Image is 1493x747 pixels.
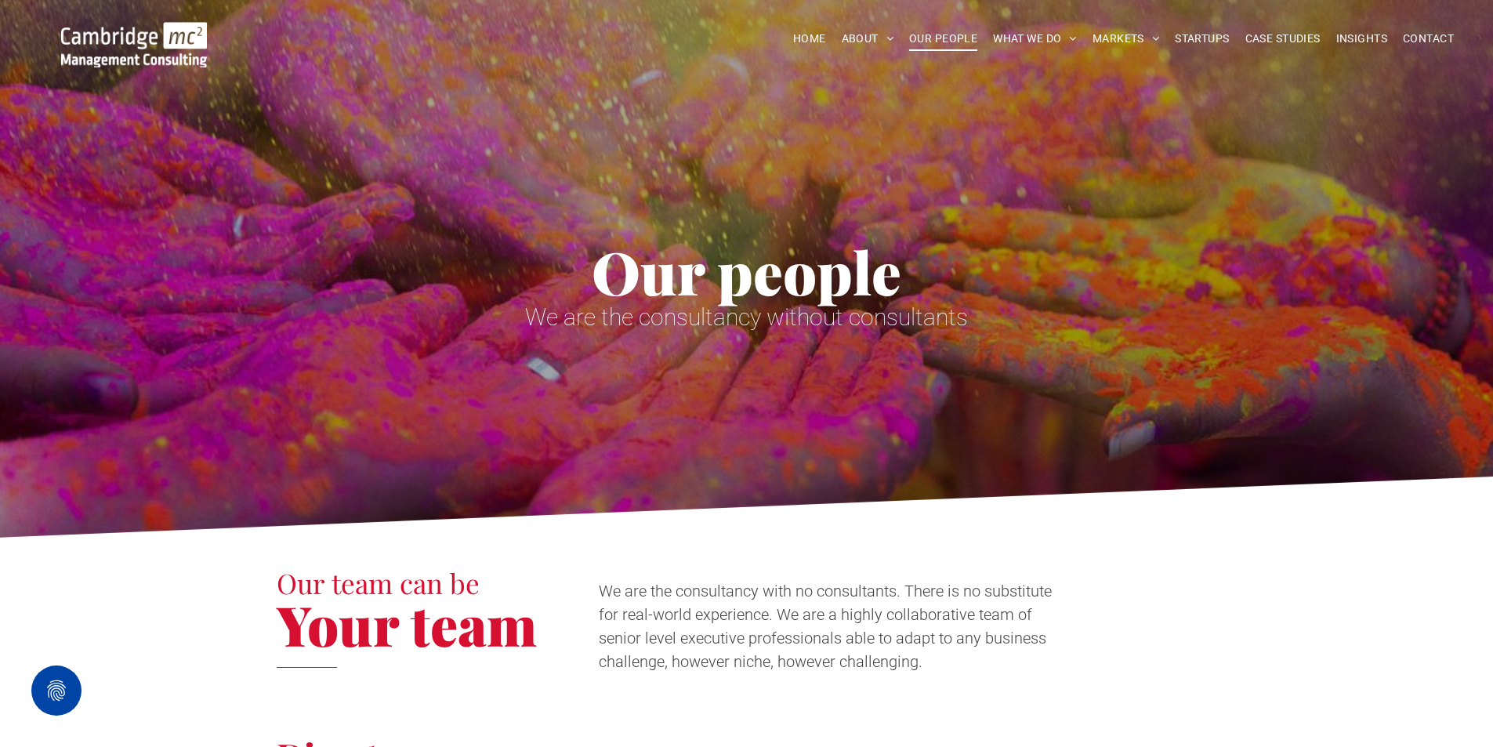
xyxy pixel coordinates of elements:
[985,27,1085,51] a: WHAT WE DO
[785,27,834,51] a: HOME
[61,22,207,67] img: Go to Homepage
[599,582,1052,671] span: We are the consultancy with no consultants. There is no substitute for real-world experience. We ...
[834,27,902,51] a: ABOUT
[592,232,901,310] span: Our people
[277,587,537,661] span: Your team
[525,303,968,331] span: We are the consultancy without consultants
[1395,27,1462,51] a: CONTACT
[901,27,985,51] a: OUR PEOPLE
[1085,27,1167,51] a: MARKETS
[1167,27,1237,51] a: STARTUPS
[277,564,480,601] span: Our team can be
[1328,27,1395,51] a: INSIGHTS
[1238,27,1328,51] a: CASE STUDIES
